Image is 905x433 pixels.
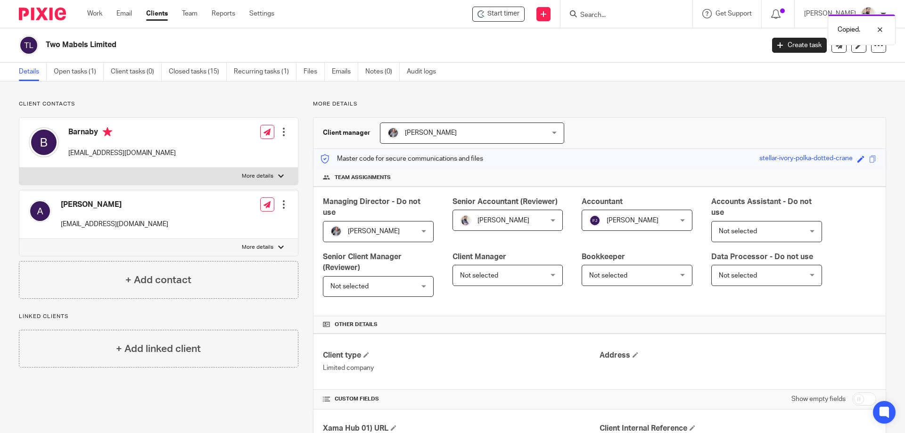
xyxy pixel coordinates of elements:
[582,198,623,205] span: Accountant
[335,174,391,181] span: Team assignments
[387,127,399,139] img: -%20%20-%20studio@ingrained.co.uk%20for%20%20-20220223%20at%20101413%20-%201W1A2026.jpg
[323,253,402,271] span: Senior Client Manager (Reviewer)
[313,100,886,108] p: More details
[759,154,853,164] div: stellar-ivory-polka-dotted-crane
[772,38,827,53] a: Create task
[719,272,757,279] span: Not selected
[61,220,168,229] p: [EMAIL_ADDRESS][DOMAIN_NAME]
[111,63,162,81] a: Client tasks (0)
[582,253,625,261] span: Bookkeeper
[116,342,201,356] h4: + Add linked client
[19,35,39,55] img: svg%3E
[323,395,600,403] h4: CUSTOM FIELDS
[46,40,616,50] h2: Two Mabels Limited
[29,127,59,157] img: svg%3E
[234,63,296,81] a: Recurring tasks (1)
[68,148,176,158] p: [EMAIL_ADDRESS][DOMAIN_NAME]
[838,25,860,34] p: Copied.
[335,321,378,328] span: Other details
[472,7,525,22] div: Two Mabels Limited
[711,253,813,261] span: Data Processor - Do not use
[460,272,498,279] span: Not selected
[19,313,298,320] p: Linked clients
[719,228,757,235] span: Not selected
[323,351,600,360] h4: Client type
[146,9,168,18] a: Clients
[19,100,298,108] p: Client contacts
[169,63,227,81] a: Closed tasks (15)
[711,198,812,216] span: Accounts Assistant - Do not use
[323,363,600,373] p: Limited company
[600,351,876,360] h4: Address
[68,127,176,139] h4: Barnaby
[29,200,51,222] img: svg%3E
[861,7,876,22] img: Pixie%2002.jpg
[61,200,168,210] h4: [PERSON_NAME]
[103,127,112,137] i: Primary
[348,228,400,235] span: [PERSON_NAME]
[54,63,104,81] a: Open tasks (1)
[212,9,235,18] a: Reports
[182,9,197,18] a: Team
[477,217,529,224] span: [PERSON_NAME]
[323,128,370,138] h3: Client manager
[330,226,342,237] img: -%20%20-%20studio@ingrained.co.uk%20for%20%20-20220223%20at%20101413%20-%201W1A2026.jpg
[323,198,420,216] span: Managing Director - Do not use
[304,63,325,81] a: Files
[330,283,369,290] span: Not selected
[19,63,47,81] a: Details
[460,215,471,226] img: Pixie%2002.jpg
[242,244,273,251] p: More details
[607,217,658,224] span: [PERSON_NAME]
[332,63,358,81] a: Emails
[405,130,457,136] span: [PERSON_NAME]
[125,273,191,287] h4: + Add contact
[452,253,506,261] span: Client Manager
[589,272,627,279] span: Not selected
[589,215,601,226] img: svg%3E
[249,9,274,18] a: Settings
[365,63,400,81] a: Notes (0)
[19,8,66,20] img: Pixie
[242,172,273,180] p: More details
[87,9,102,18] a: Work
[452,198,558,205] span: Senior Accountant (Reviewer)
[791,394,846,404] label: Show empty fields
[321,154,483,163] p: Master code for secure communications and files
[116,9,132,18] a: Email
[407,63,443,81] a: Audit logs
